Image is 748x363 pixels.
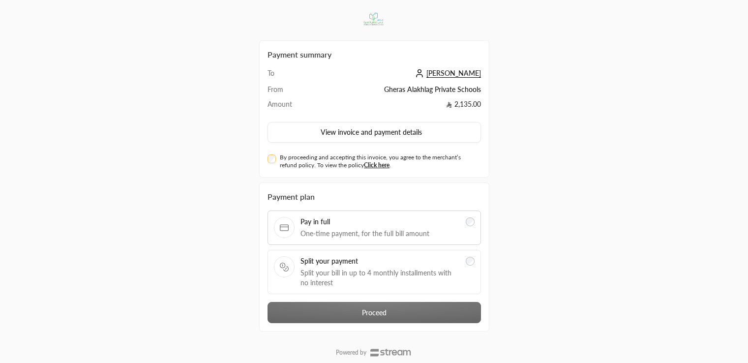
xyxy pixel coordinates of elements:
span: Split your bill in up to 4 monthly installments with no interest [300,268,460,288]
input: Pay in fullOne-time payment, for the full bill amount [466,217,475,226]
img: Company Logo [358,6,390,32]
span: Split your payment [300,256,460,266]
input: Split your paymentSplit your bill in up to 4 monthly installments with no interest [466,257,475,266]
h2: Payment summary [268,49,481,60]
label: By proceeding and accepting this invoice, you agree to the merchant’s refund policy. To view the ... [280,153,477,169]
td: Gheras Alakhlag Private Schools [310,85,480,99]
td: To [268,68,311,85]
td: From [268,85,311,99]
p: Powered by [336,349,366,357]
a: [PERSON_NAME] [413,69,481,77]
td: Amount [268,99,311,114]
div: Payment plan [268,191,481,203]
a: Click here [364,161,389,169]
span: [PERSON_NAME] [426,69,481,78]
td: 2,135.00 [310,99,480,114]
button: View invoice and payment details [268,122,481,143]
span: Pay in full [300,217,460,227]
span: One-time payment, for the full bill amount [300,229,460,239]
